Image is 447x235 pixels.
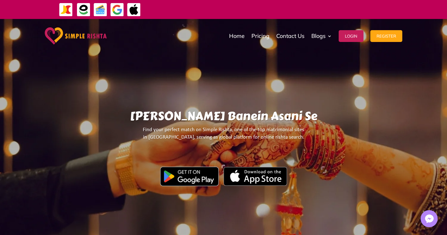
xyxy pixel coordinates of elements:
[110,3,124,17] img: GooglePay-icon
[423,213,436,225] img: Messenger
[339,30,363,42] button: Login
[370,21,402,52] a: Register
[77,3,91,17] img: EasyPaisa-icon
[58,126,389,146] p: Find your perfect match on Simple Rishta, one of the top matrimonial sites in [GEOGRAPHIC_DATA], ...
[127,3,141,17] img: ApplePay-icon
[160,167,219,186] img: Google Play
[251,21,269,52] a: Pricing
[370,30,402,42] button: Register
[311,21,332,52] a: Blogs
[229,21,245,52] a: Home
[59,3,73,17] img: JazzCash-icon
[58,109,389,126] h1: [PERSON_NAME] Banein Asani Se
[381,4,394,15] strong: جاز کیش
[339,21,363,52] a: Login
[276,21,305,52] a: Contact Us
[366,4,379,15] strong: ایزی پیسہ
[93,3,107,17] img: Credit Cards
